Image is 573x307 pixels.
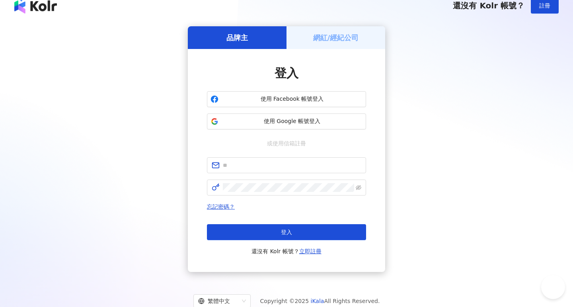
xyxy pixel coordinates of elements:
[299,248,322,254] a: 立即註冊
[207,224,366,240] button: 登入
[222,95,363,103] span: 使用 Facebook 帳號登入
[281,229,292,235] span: 登入
[251,246,322,256] span: 還沒有 Kolr 帳號？
[260,296,380,306] span: Copyright © 2025 All Rights Reserved.
[539,2,550,9] span: 註冊
[207,113,366,129] button: 使用 Google 帳號登入
[275,66,298,80] span: 登入
[261,139,312,148] span: 或使用信箱註冊
[222,117,363,125] span: 使用 Google 帳號登入
[311,298,324,304] a: iKala
[313,33,359,43] h5: 網紅/經紀公司
[226,33,248,43] h5: 品牌主
[356,185,361,190] span: eye-invisible
[207,91,366,107] button: 使用 Facebook 帳號登入
[453,1,524,10] span: 還沒有 Kolr 帳號？
[207,203,235,210] a: 忘記密碼？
